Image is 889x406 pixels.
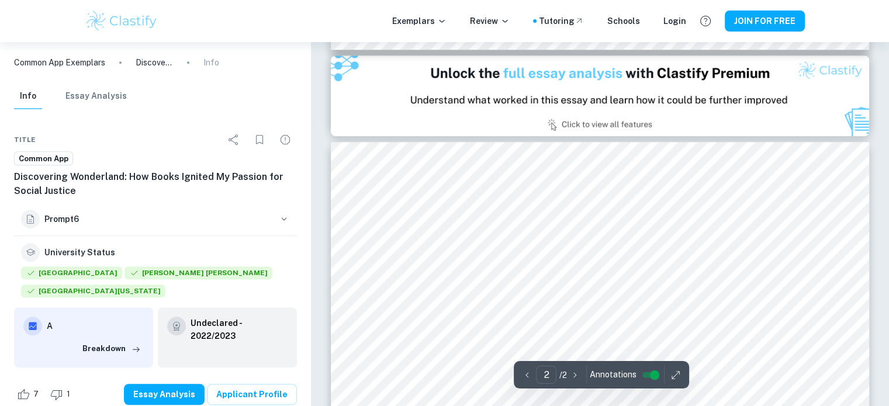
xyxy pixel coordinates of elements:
[331,55,870,136] img: Ad
[663,15,686,27] a: Login
[21,284,165,297] span: [GEOGRAPHIC_DATA][US_STATE]
[222,128,245,151] div: Share
[44,213,274,225] h6: Prompt 6
[248,128,271,151] div: Bookmark
[559,369,566,381] p: / 2
[47,320,144,332] h6: A
[14,151,73,166] a: Common App
[14,203,297,235] button: Prompt6
[470,15,510,27] p: Review
[207,384,297,405] a: Applicant Profile
[65,84,127,109] button: Essay Analysis
[14,56,105,69] a: Common App Exemplars
[14,170,297,198] h6: Discovering Wonderland: How Books Ignited My Passion for Social Justice
[21,284,165,300] div: Accepted: University of Wisconsin - Madison
[392,15,447,27] p: Exemplars
[60,388,77,400] span: 1
[79,340,144,358] button: Breakdown
[203,56,219,69] p: Info
[696,11,715,31] button: Help and Feedback
[191,317,288,342] a: Undeclared - 2022/2023
[21,266,122,282] div: Accepted: Stanford University
[136,56,173,69] p: Discovering Wonderland: How Books Ignited My Passion for Social Justice
[14,84,42,109] button: Info
[14,134,36,145] span: Title
[15,153,72,165] span: Common App
[539,15,584,27] a: Tutoring
[124,266,272,282] div: Accepted: Johns Hopkins University
[44,246,115,259] h6: University Status
[725,11,805,32] button: JOIN FOR FREE
[589,369,636,381] span: Annotations
[274,128,297,151] div: Report issue
[85,9,159,33] img: Clastify logo
[27,388,45,400] span: 7
[124,266,272,279] span: [PERSON_NAME] [PERSON_NAME]
[47,385,77,404] div: Dislike
[14,385,45,404] div: Like
[21,266,122,279] span: [GEOGRAPHIC_DATA]
[607,15,640,27] a: Schools
[124,384,205,405] button: Essay Analysis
